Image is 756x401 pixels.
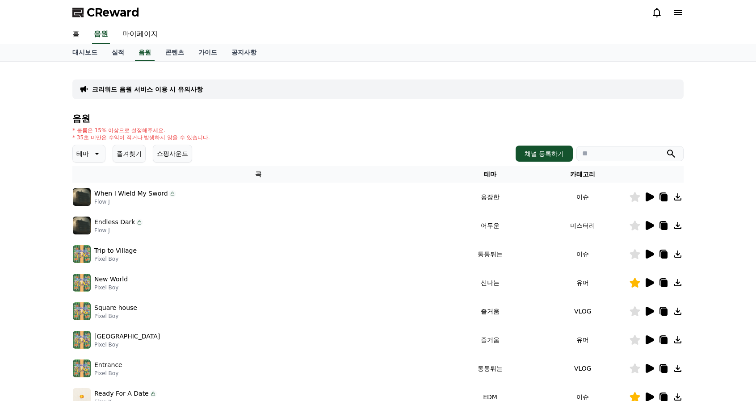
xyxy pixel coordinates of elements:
[537,268,629,297] td: 유머
[72,166,444,183] th: 곡
[444,211,536,240] td: 어두운
[73,188,91,206] img: music
[94,227,143,234] p: Flow J
[72,134,210,141] p: * 35초 미만은 수익이 적거나 발생하지 않을 수 있습니다.
[76,147,89,160] p: 테마
[73,359,91,377] img: music
[444,297,536,326] td: 즐거움
[537,166,629,183] th: 카테고리
[94,217,135,227] p: Endless Dark
[113,145,146,163] button: 즐겨찾기
[92,25,110,44] a: 음원
[94,313,137,320] p: Pixel Boy
[224,44,264,61] a: 공지사항
[94,275,128,284] p: New World
[94,246,137,255] p: Trip to Village
[73,245,91,263] img: music
[94,284,128,291] p: Pixel Boy
[537,326,629,354] td: 유머
[135,44,155,61] a: 음원
[94,189,168,198] p: When I Wield My Sword
[94,360,122,370] p: Entrance
[94,255,137,263] p: Pixel Boy
[537,211,629,240] td: 미스터리
[94,332,160,341] p: [GEOGRAPHIC_DATA]
[115,25,165,44] a: 마이페이지
[72,5,139,20] a: CReward
[191,44,224,61] a: 가이드
[65,44,105,61] a: 대시보드
[537,183,629,211] td: 이슈
[94,389,149,398] p: Ready For A Date
[444,354,536,383] td: 통통튀는
[73,302,91,320] img: music
[158,44,191,61] a: 콘텐츠
[72,127,210,134] p: * 볼륨은 15% 이상으로 설정해주세요.
[65,25,87,44] a: 홈
[73,331,91,349] img: music
[444,268,536,297] td: 신나는
[87,5,139,20] span: CReward
[94,198,176,205] p: Flow J
[73,274,91,292] img: music
[444,183,536,211] td: 웅장한
[105,44,131,61] a: 실적
[94,370,122,377] p: Pixel Boy
[94,303,137,313] p: Square house
[537,240,629,268] td: 이슈
[72,145,105,163] button: 테마
[537,297,629,326] td: VLOG
[94,341,160,348] p: Pixel Boy
[516,146,573,162] button: 채널 등록하기
[72,113,684,123] h4: 음원
[444,240,536,268] td: 통통튀는
[92,85,203,94] a: 크리워드 음원 서비스 이용 시 유의사항
[444,166,536,183] th: 테마
[153,145,192,163] button: 쇼핑사운드
[73,217,91,234] img: music
[444,326,536,354] td: 즐거움
[537,354,629,383] td: VLOG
